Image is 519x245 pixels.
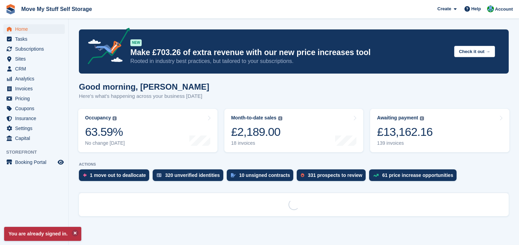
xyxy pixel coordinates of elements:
[3,114,65,123] a: menu
[15,54,56,64] span: Sites
[231,140,282,146] div: 18 invoices
[83,173,86,177] img: move_outs_to_deallocate_icon-f764333ba52eb49d3ac5e1228854f67142a1ed5810a6f6cc68b1a99e826820c5.svg
[90,172,146,178] div: 1 move out to deallocate
[278,116,282,120] img: icon-info-grey-7440780725fd019a000dd9b08b2336e03edf1995a4989e88bcd33f0948082b44.svg
[308,172,362,178] div: 331 prospects to review
[165,172,220,178] div: 320 unverified identities
[79,169,153,184] a: 1 move out to deallocate
[15,74,56,83] span: Analytics
[15,24,56,34] span: Home
[15,94,56,103] span: Pricing
[487,5,494,12] img: Dan
[495,6,513,13] span: Account
[369,169,460,184] a: 61 price increase opportunities
[78,109,217,152] a: Occupancy 63.59% No change [DATE]
[15,114,56,123] span: Insurance
[4,227,81,241] p: You are already signed in.
[130,48,449,57] p: Make £703.26 of extra revenue with our new price increases tool
[15,104,56,113] span: Coupons
[3,34,65,44] a: menu
[157,173,162,177] img: verify_identity-adf6edd0f0f0b5bbfe63781bf79b02c33cf7c696d77639b501bdc392416b5a36.svg
[3,124,65,133] a: menu
[5,4,16,14] img: stora-icon-8386f47178a22dfd0bd8f6a31ec36ba5ce8667c1dd55bd0f319d3a0aa187defe.svg
[3,94,65,103] a: menu
[224,109,364,152] a: Month-to-date sales £2,189.00 18 invoices
[3,64,65,74] a: menu
[377,140,433,146] div: 139 invoices
[231,125,282,139] div: £2,189.00
[227,169,297,184] a: 10 unsigned contracts
[297,169,369,184] a: 331 prospects to review
[301,173,304,177] img: prospect-51fa495bee0391a8d652442698ab0144808aea92771e9ea1ae160a38d050c398.svg
[3,44,65,54] a: menu
[370,109,509,152] a: Awaiting payment £13,162.16 139 invoices
[15,34,56,44] span: Tasks
[85,140,125,146] div: No change [DATE]
[15,64,56,74] span: CRM
[437,5,451,12] span: Create
[3,74,65,83] a: menu
[85,125,125,139] div: 63.59%
[130,39,142,46] div: NEW
[420,116,424,120] img: icon-info-grey-7440780725fd019a000dd9b08b2336e03edf1995a4989e88bcd33f0948082b44.svg
[15,124,56,133] span: Settings
[85,115,111,121] div: Occupancy
[3,54,65,64] a: menu
[153,169,227,184] a: 320 unverified identities
[130,57,449,65] p: Rooted in industry best practices, but tailored to your subscriptions.
[454,46,495,57] button: Check it out →
[79,92,209,100] p: Here's what's happening across your business [DATE]
[57,158,65,166] a: Preview store
[239,172,290,178] div: 10 unsigned contracts
[79,82,209,91] h1: Good morning, [PERSON_NAME]
[471,5,481,12] span: Help
[6,149,68,156] span: Storefront
[15,44,56,54] span: Subscriptions
[82,28,130,67] img: price-adjustments-announcement-icon-8257ccfd72463d97f412b2fc003d46551f7dbcb40ab6d574587a9cd5c0d94...
[3,24,65,34] a: menu
[382,172,453,178] div: 61 price increase opportunities
[3,133,65,143] a: menu
[79,162,509,167] p: ACTIONS
[19,3,95,15] a: Move My Stuff Self Storage
[15,133,56,143] span: Capital
[231,115,276,121] div: Month-to-date sales
[377,115,418,121] div: Awaiting payment
[373,174,379,177] img: price_increase_opportunities-93ffe204e8149a01c8c9dc8f82e8f89637d9d84a8eef4429ea346261dce0b2c0.svg
[231,173,236,177] img: contract_signature_icon-13c848040528278c33f63329250d36e43548de30e8caae1d1a13099fd9432cc5.svg
[15,157,56,167] span: Booking Portal
[15,84,56,93] span: Invoices
[3,104,65,113] a: menu
[3,84,65,93] a: menu
[113,116,117,120] img: icon-info-grey-7440780725fd019a000dd9b08b2336e03edf1995a4989e88bcd33f0948082b44.svg
[3,157,65,167] a: menu
[377,125,433,139] div: £13,162.16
